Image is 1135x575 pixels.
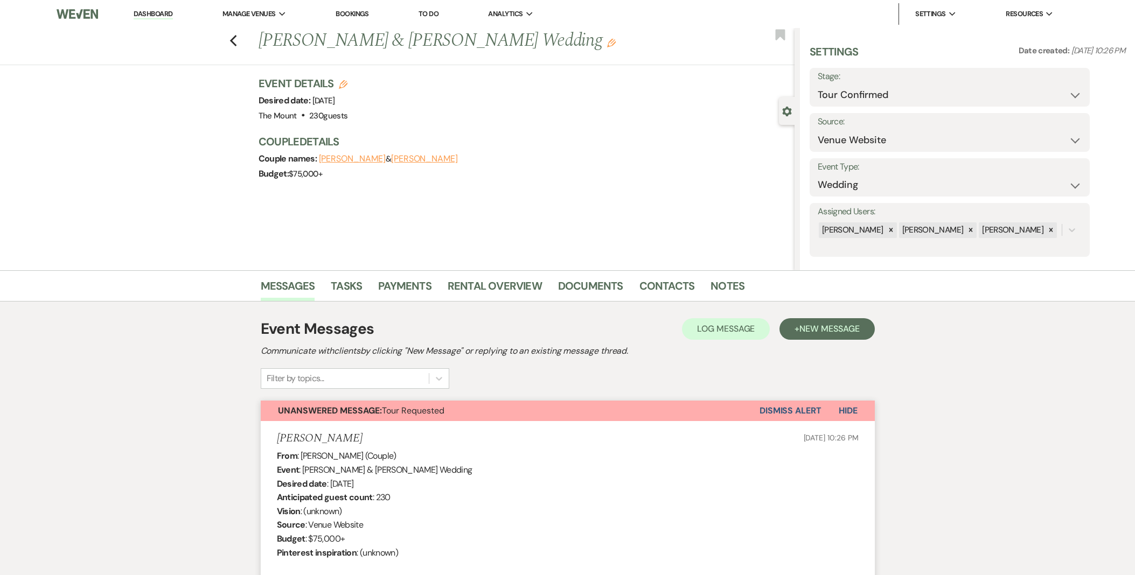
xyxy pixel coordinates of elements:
[607,38,616,47] button: Edit
[259,134,784,149] h3: Couple Details
[277,519,305,530] b: Source
[259,110,297,121] span: The Mount
[782,106,792,116] button: Close lead details
[810,44,859,68] h3: Settings
[277,478,327,489] b: Desired date
[222,9,276,19] span: Manage Venues
[277,450,297,461] b: From
[289,169,322,179] span: $75,000+
[277,432,363,445] h5: [PERSON_NAME]
[259,95,312,106] span: Desired date:
[261,277,315,301] a: Messages
[259,28,683,54] h1: [PERSON_NAME] & [PERSON_NAME] Wedding
[261,345,875,357] h2: Communicate with clients by clicking "New Message" or replying to an existing message thread.
[267,372,324,385] div: Filter by topics...
[760,401,821,421] button: Dismiss Alert
[336,9,369,18] a: Bookings
[261,401,760,421] button: Unanswered Message:Tour Requested
[1071,45,1125,56] span: [DATE] 10:26 PM
[312,95,335,106] span: [DATE]
[134,9,172,19] a: Dashboard
[278,405,382,416] strong: Unanswered Message:
[779,318,874,340] button: +New Message
[57,3,98,25] img: Weven Logo
[259,168,289,179] span: Budget:
[1019,45,1071,56] span: Date created:
[319,155,386,163] button: [PERSON_NAME]
[378,277,431,301] a: Payments
[331,277,362,301] a: Tasks
[259,76,348,91] h3: Event Details
[979,222,1045,238] div: [PERSON_NAME]
[391,155,458,163] button: [PERSON_NAME]
[309,110,347,121] span: 230 guests
[277,533,305,544] b: Budget
[277,506,301,517] b: Vision
[818,69,1082,85] label: Stage:
[804,433,859,443] span: [DATE] 10:26 PM
[821,401,875,421] button: Hide
[277,492,373,503] b: Anticipated guest count
[448,277,542,301] a: Rental Overview
[278,405,444,416] span: Tour Requested
[899,222,965,238] div: [PERSON_NAME]
[488,9,523,19] span: Analytics
[1006,9,1043,19] span: Resources
[639,277,695,301] a: Contacts
[818,204,1082,220] label: Assigned Users:
[819,222,885,238] div: [PERSON_NAME]
[711,277,744,301] a: Notes
[259,153,319,164] span: Couple names:
[682,318,770,340] button: Log Message
[915,9,946,19] span: Settings
[697,323,755,334] span: Log Message
[277,547,357,558] b: Pinterest inspiration
[799,323,859,334] span: New Message
[818,114,1082,130] label: Source:
[839,405,858,416] span: Hide
[558,277,623,301] a: Documents
[277,464,300,475] b: Event
[261,318,374,340] h1: Event Messages
[419,9,438,18] a: To Do
[818,159,1082,175] label: Event Type:
[319,153,458,164] span: &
